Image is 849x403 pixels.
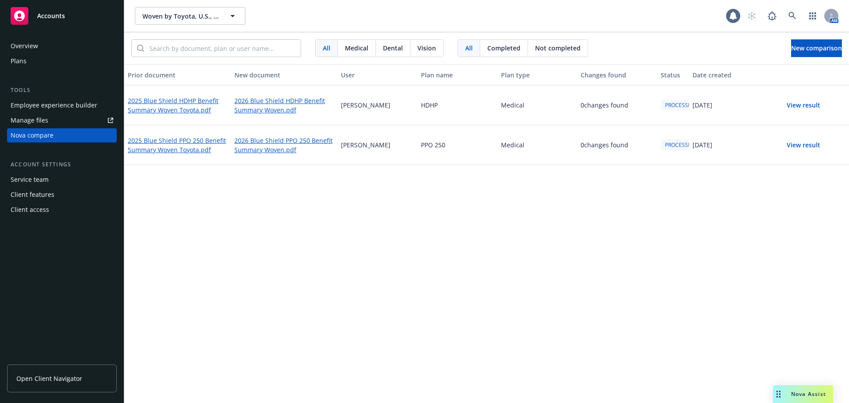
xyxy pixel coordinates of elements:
[791,390,826,398] span: Nova Assist
[581,70,654,80] div: Changes found
[661,139,702,150] div: PROCESSING
[417,85,497,125] div: HDHP
[124,64,231,85] button: Prior document
[337,64,417,85] button: User
[11,203,49,217] div: Client access
[16,374,82,383] span: Open Client Navigator
[7,173,117,187] a: Service team
[497,125,577,165] div: Medical
[791,44,842,52] span: New comparison
[773,385,784,403] div: Drag to move
[581,100,628,110] p: 0 changes found
[535,43,581,53] span: Not completed
[497,85,577,125] div: Medical
[657,64,689,85] button: Status
[487,43,520,53] span: Completed
[7,160,117,169] div: Account settings
[37,12,65,19] span: Accounts
[7,128,117,142] a: Nova compare
[7,39,117,53] a: Overview
[804,7,822,25] a: Switch app
[144,40,301,57] input: Search by document, plan or user name...
[773,136,834,154] button: View result
[11,188,54,202] div: Client features
[791,39,842,57] button: New comparison
[341,100,390,110] p: [PERSON_NAME]
[137,45,144,52] svg: Search
[128,136,227,154] a: 2025 Blue Shield PPO 250 Benefit Summary Woven Toyota.pdf
[784,7,801,25] a: Search
[465,43,473,53] span: All
[7,54,117,68] a: Plans
[323,43,330,53] span: All
[128,96,227,115] a: 2025 Blue Shield HDHP Benefit Summary Woven Toyota.pdf
[341,140,390,150] p: [PERSON_NAME]
[421,70,494,80] div: Plan name
[577,64,657,85] button: Changes found
[417,43,436,53] span: Vision
[497,64,577,85] button: Plan type
[689,64,769,85] button: Date created
[773,385,833,403] button: Nova Assist
[417,64,497,85] button: Plan name
[773,96,834,114] button: View result
[692,100,712,110] p: [DATE]
[501,70,574,80] div: Plan type
[7,113,117,127] a: Manage files
[383,43,403,53] span: Dental
[7,4,117,28] a: Accounts
[11,128,54,142] div: Nova compare
[128,70,227,80] div: Prior document
[7,188,117,202] a: Client features
[11,98,97,112] div: Employee experience builder
[345,43,368,53] span: Medical
[11,173,49,187] div: Service team
[11,113,48,127] div: Manage files
[234,96,334,115] a: 2026 Blue Shield HDHP Benefit Summary Woven.pdf
[743,7,761,25] a: Start snowing
[661,100,702,111] div: PROCESSING
[581,140,628,150] p: 0 changes found
[341,70,414,80] div: User
[231,64,337,85] button: New document
[234,70,334,80] div: New document
[417,125,497,165] div: PPO 250
[661,70,685,80] div: Status
[142,12,219,21] span: Woven by Toyota, U.S., Inc.
[692,140,712,150] p: [DATE]
[11,54,27,68] div: Plans
[692,70,765,80] div: Date created
[7,98,117,112] a: Employee experience builder
[234,136,334,154] a: 2026 Blue Shield PPO 250 Benefit Summary Woven.pdf
[11,39,38,53] div: Overview
[135,7,245,25] button: Woven by Toyota, U.S., Inc.
[7,86,117,95] div: Tools
[763,7,781,25] a: Report a Bug
[7,203,117,217] a: Client access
